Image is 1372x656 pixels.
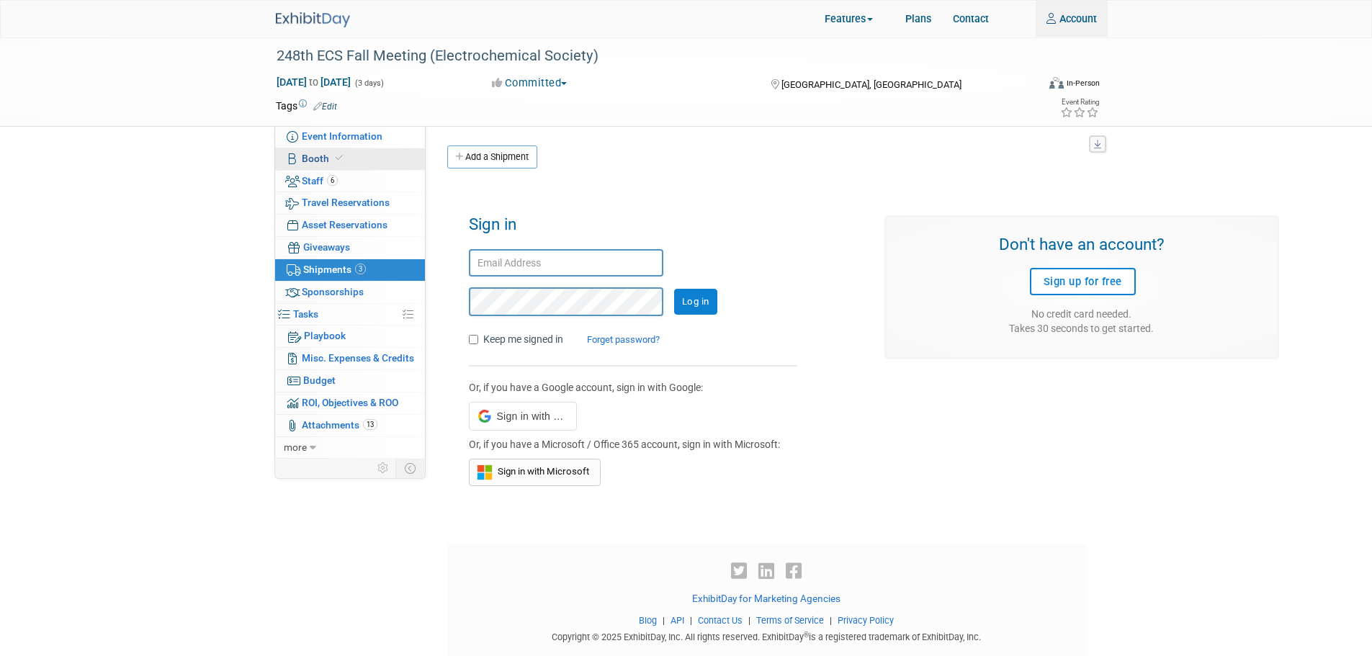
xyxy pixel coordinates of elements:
span: Playbook [304,330,346,341]
a: ROI, Objectives & ROO [275,392,425,414]
a: Blog [639,615,657,626]
div: Event Rating [1060,99,1099,106]
a: Contact Us [698,615,743,626]
span: Staff [302,175,338,187]
div: Sign in with Google [469,402,577,431]
span: Asset Reservations [302,219,387,230]
span: | [686,615,696,626]
a: API [671,615,684,626]
a: Facebook [782,561,805,582]
label: Keep me signed in [483,332,563,346]
span: Sign in with Google [497,409,568,423]
span: Sign in with Microsoft [493,466,589,477]
input: Log in [674,289,717,315]
input: Email Address [469,249,663,277]
a: Giveaways [275,237,425,259]
a: Account [1036,1,1108,37]
span: Giveaways [303,241,350,253]
div: Event Format [981,75,1100,96]
a: Twitter [727,561,755,582]
a: Travel Reservations [275,192,425,214]
span: | [826,615,835,626]
a: Terms of Service [756,615,824,626]
span: 3 [355,264,366,274]
span: Event Information [302,130,382,142]
a: Contact [942,1,1000,37]
a: Staff6 [275,171,425,192]
span: (3 days) [354,78,384,88]
button: Committed [487,76,573,91]
a: Event Information [275,126,425,148]
img: Format-Inperson.png [1049,77,1064,89]
span: [DATE] [DATE] [276,76,351,89]
span: | [745,615,754,626]
span: [GEOGRAPHIC_DATA], [GEOGRAPHIC_DATA] [781,79,961,90]
span: Sponsorships [302,286,364,297]
span: Shipments [303,264,366,275]
span: Misc. Expenses & Credits [302,352,414,364]
a: Edit [313,102,337,112]
a: Booth [275,148,425,170]
i: Booth reservation complete [336,154,343,162]
a: Features [814,2,895,37]
span: Booth [302,153,346,164]
img: Sign in with Microsoft [477,464,493,480]
a: Tasks [275,304,425,325]
td: Personalize Event Tab Strip [371,459,396,477]
a: Misc. Expenses & Credits [275,348,425,369]
a: Shipments3 [275,259,425,281]
span: Travel Reservations [302,197,390,208]
a: more [275,437,425,459]
span: more [284,441,307,453]
a: Privacy Policy [838,615,894,626]
span: Budget [303,374,336,386]
div: 248th ECS Fall Meeting (Electrochemical Society) [272,43,1030,69]
span: Tasks [293,308,318,320]
td: Tags [276,99,337,113]
img: ExhibitDay [276,12,350,27]
a: Plans [895,1,942,37]
a: Forget password? [565,334,660,345]
button: Sign in with Microsoft [469,459,601,486]
div: In-Person [1066,78,1100,89]
a: Asset Reservations [275,215,425,236]
span: to [307,76,320,88]
span: 6 [327,175,338,186]
div: Copyright © 2025 ExhibitDay, Inc. All rights reserved. ExhibitDay is a registered trademark of Ex... [447,627,1086,644]
a: Budget [275,370,425,392]
a: Attachments13 [275,415,425,436]
span: Or, if you have a Google account, sign in with Google: [469,382,703,393]
a: Add a Shipment [447,145,537,169]
a: Sponsorships [275,282,425,303]
h3: Don't have an account? [894,235,1270,256]
span: 13 [363,419,377,430]
div: No credit card needed. [894,307,1270,321]
h1: Sign in [469,215,864,242]
div: Or, if you have a Microsoft / Office 365 account, sign in with Microsoft: [469,437,786,451]
a: Sign up for free [1030,268,1136,295]
a: LinkedIn [755,561,782,582]
a: ExhibitDay for Marketing Agencies [692,593,840,604]
sup: ® [804,631,809,639]
a: Playbook [275,325,425,347]
td: Toggle Event Tabs [395,459,425,477]
div: Takes 30 seconds to get started. [894,321,1270,336]
span: ROI, Objectives & ROO [302,397,398,408]
span: | [659,615,668,626]
span: Attachments [302,419,377,431]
